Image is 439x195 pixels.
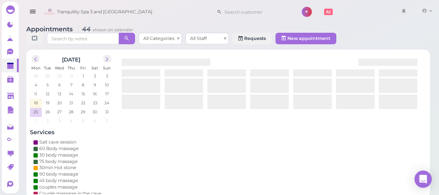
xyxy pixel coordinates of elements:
[287,36,330,41] span: New appointment
[105,73,109,79] span: 3
[82,73,85,79] span: 1
[68,109,74,115] span: 28
[104,100,110,106] span: 24
[104,109,109,115] span: 31
[57,100,63,106] span: 20
[57,2,153,22] span: Tranquility Spa 3 and [GEOGRAPHIC_DATA]
[232,33,272,44] a: Requests
[78,25,133,33] i: 44
[105,118,109,124] span: 7
[45,91,50,97] span: 12
[93,118,97,124] span: 6
[34,82,38,88] span: 4
[80,65,86,71] span: Fri
[33,91,38,97] span: 11
[92,91,98,97] span: 16
[32,55,39,63] button: prev
[93,27,133,32] small: shown on calendar
[276,33,336,44] button: New appointment
[103,65,111,71] span: Sun
[39,184,78,190] div: couples massage
[55,65,64,71] span: Wed
[70,82,73,88] span: 7
[68,91,74,97] span: 14
[62,55,81,63] h2: [DATE]
[91,65,98,71] span: Sat
[45,73,51,79] span: 29
[34,118,37,124] span: 1
[104,91,109,97] span: 17
[46,118,49,124] span: 2
[45,109,51,115] span: 26
[143,36,174,41] span: All Categories
[81,91,86,97] span: 15
[69,118,73,124] span: 4
[39,139,76,145] div: Salt cave session
[93,73,97,79] span: 2
[57,109,62,115] span: 27
[39,145,79,152] div: 60 Body massage
[30,129,113,136] h4: Services
[26,25,75,33] span: Appointments
[44,65,51,71] span: Tue
[47,33,119,44] input: Search by notes
[46,82,49,88] span: 5
[33,73,39,79] span: 28
[80,109,86,115] span: 29
[80,100,86,106] span: 22
[31,65,40,71] span: Mon
[81,82,85,88] span: 8
[92,100,98,106] span: 23
[103,55,111,63] button: next
[69,100,74,106] span: 21
[81,118,85,124] span: 5
[45,100,50,106] span: 19
[68,65,75,71] span: Thu
[39,171,79,177] div: 90 body massage
[39,152,78,158] div: 30 body massage
[93,82,97,88] span: 9
[190,36,207,41] span: All Staff
[57,91,62,97] span: 13
[58,118,61,124] span: 3
[92,109,98,115] span: 30
[57,73,63,79] span: 30
[33,100,39,106] span: 18
[39,164,76,171] div: 30min Hot stone
[415,171,432,188] div: Open Intercom Messenger
[69,73,74,79] span: 31
[39,158,78,165] div: 75 body massage
[33,109,39,115] span: 25
[104,82,109,88] span: 10
[39,177,78,184] div: 45 body massage
[222,6,292,18] input: Search customer
[58,82,62,88] span: 6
